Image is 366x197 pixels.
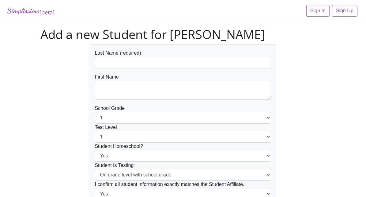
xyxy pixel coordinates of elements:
[95,49,271,68] div: Last Name (required)
[306,5,330,17] a: Sign In
[41,27,326,42] h1: Add a new Student for [PERSON_NAME]
[40,9,55,16] sub: [beta]
[332,5,357,17] a: Sign Up
[7,5,55,17] a: Simplissimo[beta]
[95,73,271,100] div: First Name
